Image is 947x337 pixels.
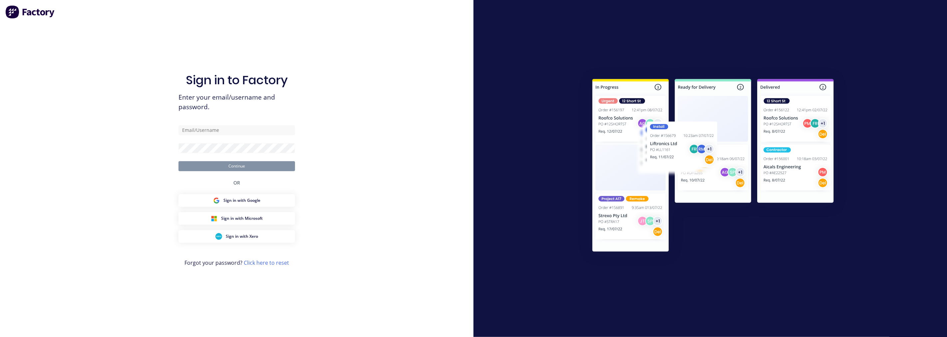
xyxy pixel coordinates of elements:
[178,161,295,171] button: Continue
[578,66,848,267] img: Sign in
[178,212,295,225] button: Microsoft Sign inSign in with Microsoft
[186,73,288,87] h1: Sign in to Factory
[178,125,295,135] input: Email/Username
[178,230,295,243] button: Xero Sign inSign in with Xero
[184,259,289,267] span: Forgot your password?
[221,215,263,221] span: Sign in with Microsoft
[178,194,295,207] button: Google Sign inSign in with Google
[213,197,220,204] img: Google Sign in
[244,259,289,266] a: Click here to reset
[215,233,222,240] img: Xero Sign in
[224,197,261,203] span: Sign in with Google
[211,215,217,222] img: Microsoft Sign in
[5,5,55,19] img: Factory
[233,171,240,194] div: OR
[226,233,258,239] span: Sign in with Xero
[178,93,295,112] span: Enter your email/username and password.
